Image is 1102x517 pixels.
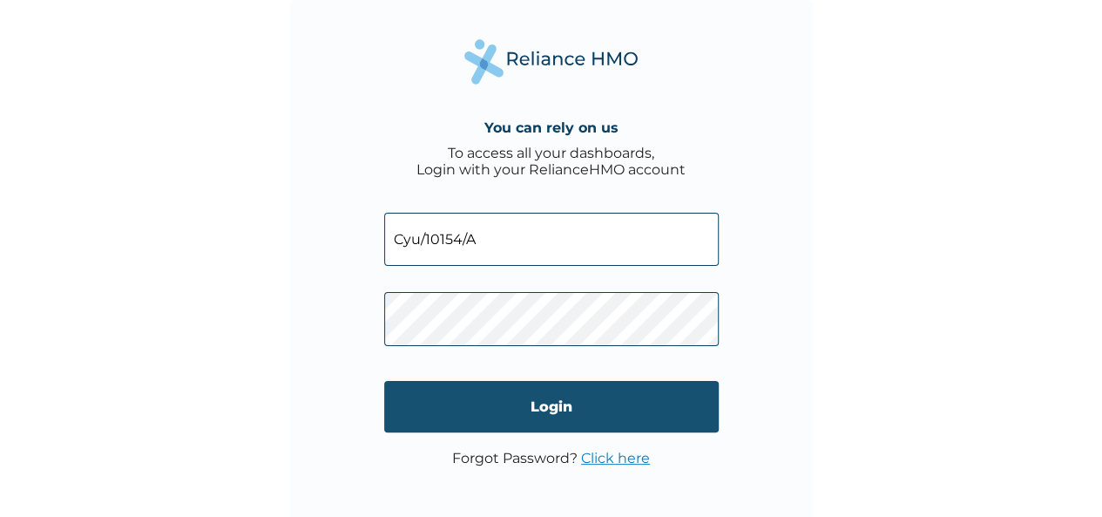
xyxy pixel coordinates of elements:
h4: You can rely on us [484,119,619,136]
input: Login [384,381,719,432]
img: Reliance Health's Logo [464,39,639,84]
p: Forgot Password? [452,450,650,466]
div: To access all your dashboards, Login with your RelianceHMO account [416,145,686,178]
input: Email address or HMO ID [384,213,719,266]
a: Click here [581,450,650,466]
